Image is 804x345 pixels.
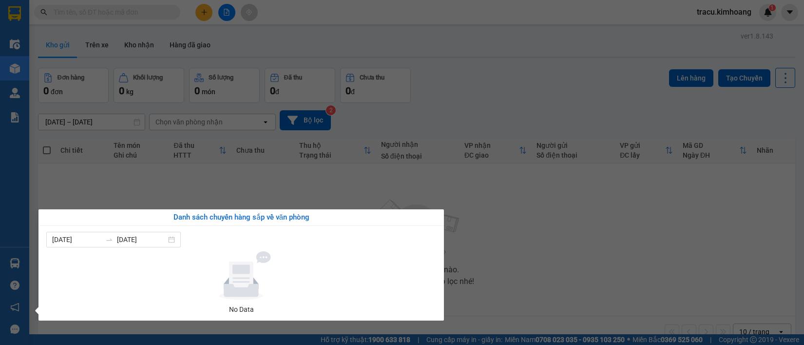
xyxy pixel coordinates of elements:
[46,212,436,223] div: Danh sách chuyến hàng sắp về văn phòng
[50,304,432,315] div: No Data
[52,234,101,245] input: Từ ngày
[117,234,166,245] input: Đến ngày
[105,236,113,244] span: swap-right
[105,236,113,244] span: to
